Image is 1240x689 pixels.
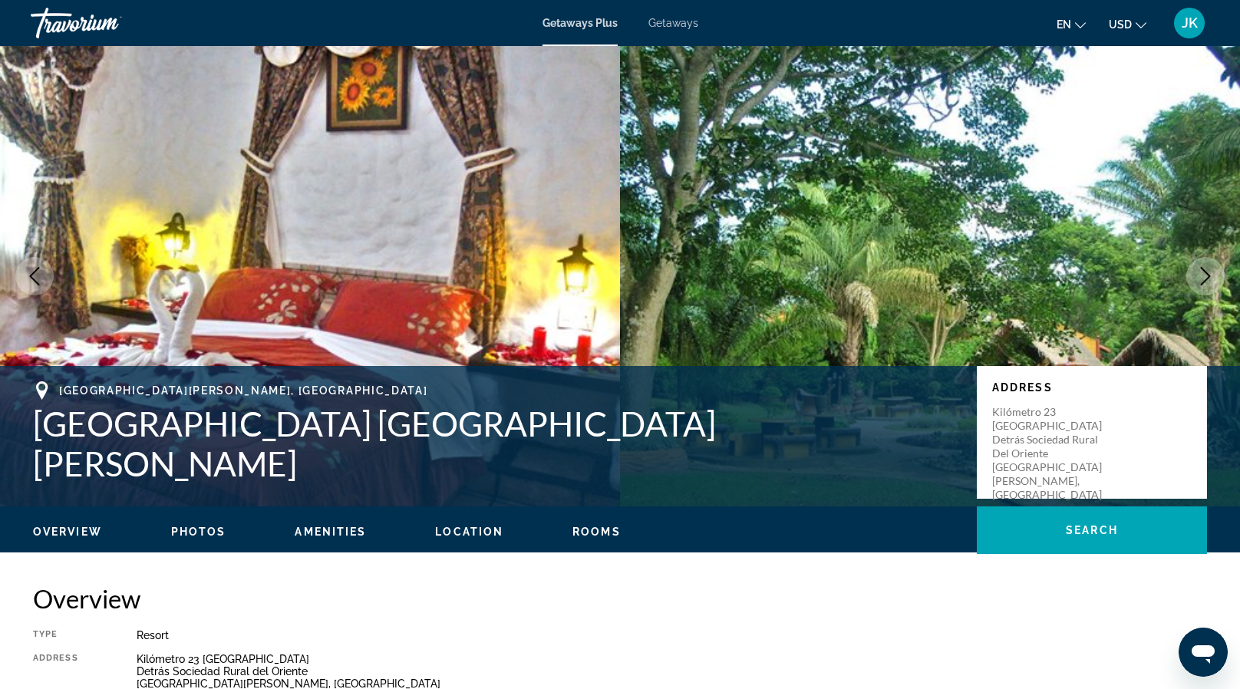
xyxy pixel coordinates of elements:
[1186,257,1225,295] button: Next image
[542,17,618,29] a: Getaways Plus
[992,381,1192,394] p: Address
[1169,7,1209,39] button: User Menu
[31,3,184,43] a: Travorium
[295,525,366,539] button: Amenities
[137,629,1207,641] div: Resort
[992,405,1115,502] p: Kilómetro 23 [GEOGRAPHIC_DATA] Detrás Sociedad Rural del Oriente [GEOGRAPHIC_DATA][PERSON_NAME], ...
[435,525,503,539] button: Location
[33,629,98,641] div: Type
[59,384,427,397] span: [GEOGRAPHIC_DATA][PERSON_NAME], [GEOGRAPHIC_DATA]
[572,525,621,539] button: Rooms
[33,526,102,538] span: Overview
[572,526,621,538] span: Rooms
[435,526,503,538] span: Location
[977,506,1207,554] button: Search
[15,257,54,295] button: Previous image
[1109,13,1146,35] button: Change currency
[33,404,961,483] h1: [GEOGRAPHIC_DATA] [GEOGRAPHIC_DATA][PERSON_NAME]
[1066,524,1118,536] span: Search
[171,526,226,538] span: Photos
[295,526,366,538] span: Amenities
[1109,18,1132,31] span: USD
[648,17,698,29] a: Getaways
[171,525,226,539] button: Photos
[33,583,1207,614] h2: Overview
[1057,18,1071,31] span: en
[1057,13,1086,35] button: Change language
[33,525,102,539] button: Overview
[1182,15,1198,31] span: JK
[1179,628,1228,677] iframe: Button to launch messaging window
